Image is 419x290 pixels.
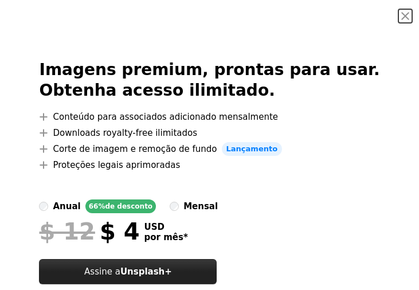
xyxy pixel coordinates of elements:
[183,199,218,213] div: mensal
[39,142,379,156] li: Corte de imagem e remoção de fundo
[39,202,48,211] input: anual66%de desconto
[39,259,217,284] button: Assine aUnsplash+
[144,232,188,242] span: por mês *
[39,110,379,124] li: Conteúdo para associados adicionado mensalmente
[120,267,172,277] strong: Unsplash+
[53,199,80,213] div: anual
[85,199,156,213] div: 66% de desconto
[39,158,379,172] li: Proteções legais aprimoradas
[222,142,283,156] span: Lançamento
[39,218,139,245] div: $ 4
[39,218,95,245] span: $ 12
[170,202,179,211] input: mensal
[144,222,188,232] span: USD
[39,60,379,101] h2: Imagens premium, prontas para usar. Obtenha acesso ilimitado.
[39,126,379,140] li: Downloads royalty-free ilimitados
